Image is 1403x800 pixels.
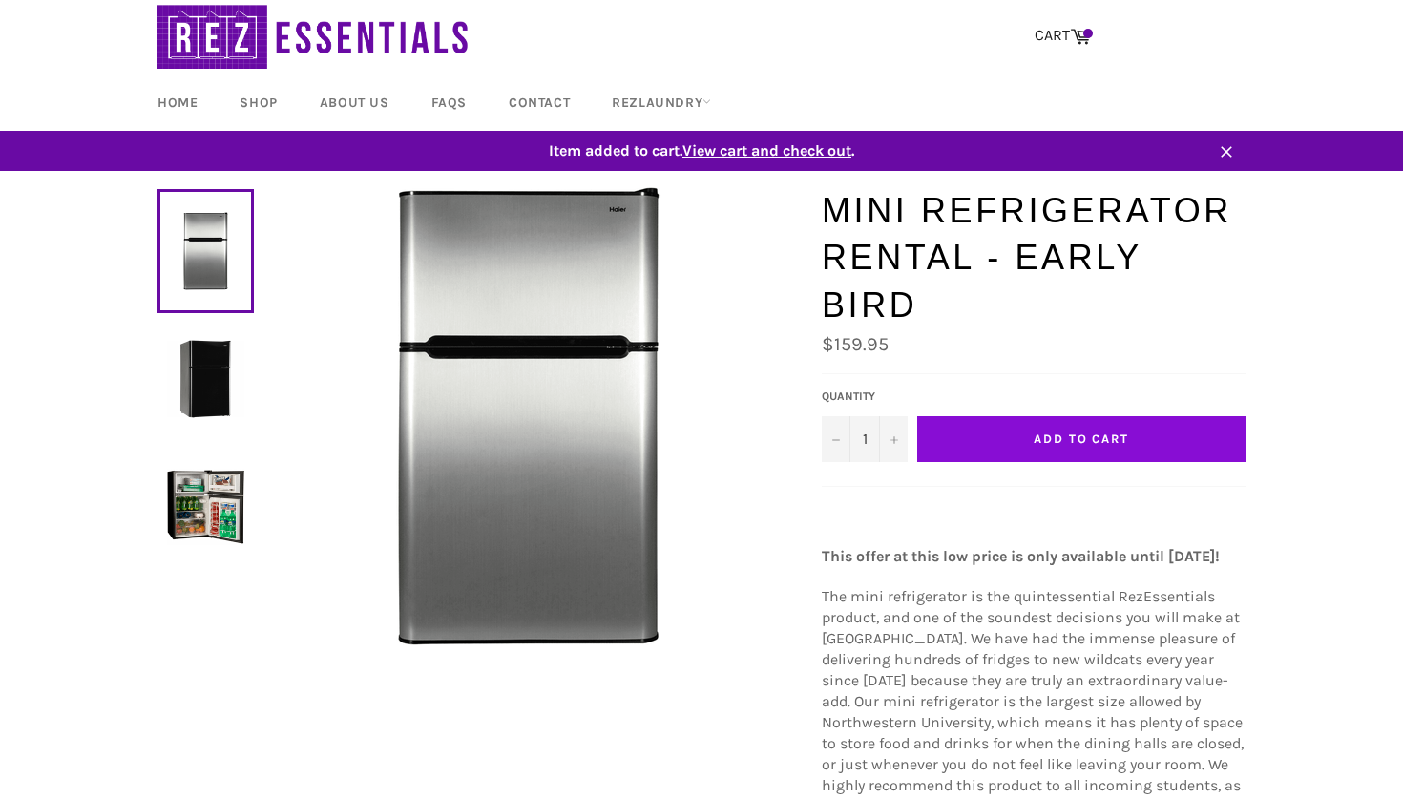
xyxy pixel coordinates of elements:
[412,74,486,131] a: FAQs
[138,74,217,131] a: Home
[490,74,589,131] a: Contact
[220,74,296,131] a: Shop
[822,547,1220,565] strong: This offer at this low price is only available until [DATE]!
[167,468,244,545] img: Mini Refrigerator Rental - Early Bird
[917,416,1246,462] button: Add to Cart
[138,131,1265,171] a: Item added to cart.View cart and check out.
[1034,432,1129,446] span: Add to Cart
[300,187,758,645] img: Mini Refrigerator Rental - Early Bird
[138,140,1265,161] span: Item added to cart. .
[822,333,889,355] span: $159.95
[879,416,908,462] button: Increase quantity
[822,187,1246,329] h1: Mini Refrigerator Rental - Early Bird
[593,74,730,131] a: RezLaundry
[167,340,244,417] img: Mini Refrigerator Rental - Early Bird
[682,141,851,159] span: View cart and check out
[822,389,908,405] label: Quantity
[1025,16,1100,56] a: CART
[822,416,850,462] button: Decrease quantity
[301,74,408,131] a: About Us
